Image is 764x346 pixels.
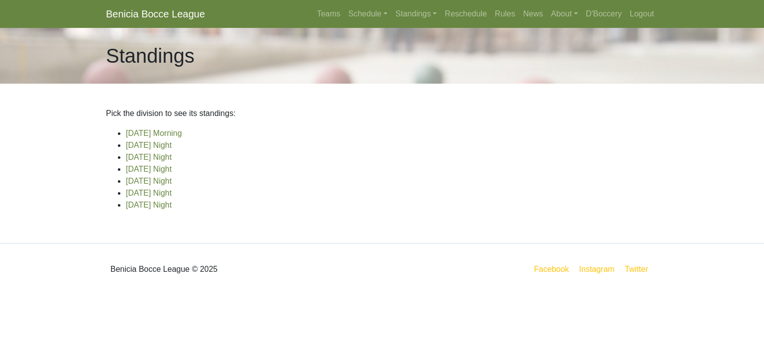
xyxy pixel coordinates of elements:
[106,108,658,119] p: Pick the division to see its standings:
[577,263,616,275] a: Instagram
[98,251,382,287] div: Benicia Bocce League © 2025
[126,177,172,185] a: [DATE] Night
[126,165,172,173] a: [DATE] Night
[391,4,441,24] a: Standings
[626,4,658,24] a: Logout
[519,4,547,24] a: News
[126,189,172,197] a: [DATE] Night
[106,4,205,24] a: Benicia Bocce League
[126,141,172,149] a: [DATE] Night
[582,4,626,24] a: D'Boccery
[313,4,344,24] a: Teams
[106,44,194,68] h1: Standings
[126,129,182,137] a: [DATE] Morning
[441,4,491,24] a: Reschedule
[344,4,391,24] a: Schedule
[126,153,172,161] a: [DATE] Night
[623,263,656,275] a: Twitter
[547,4,582,24] a: About
[532,263,571,275] a: Facebook
[126,201,172,209] a: [DATE] Night
[491,4,519,24] a: Rules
